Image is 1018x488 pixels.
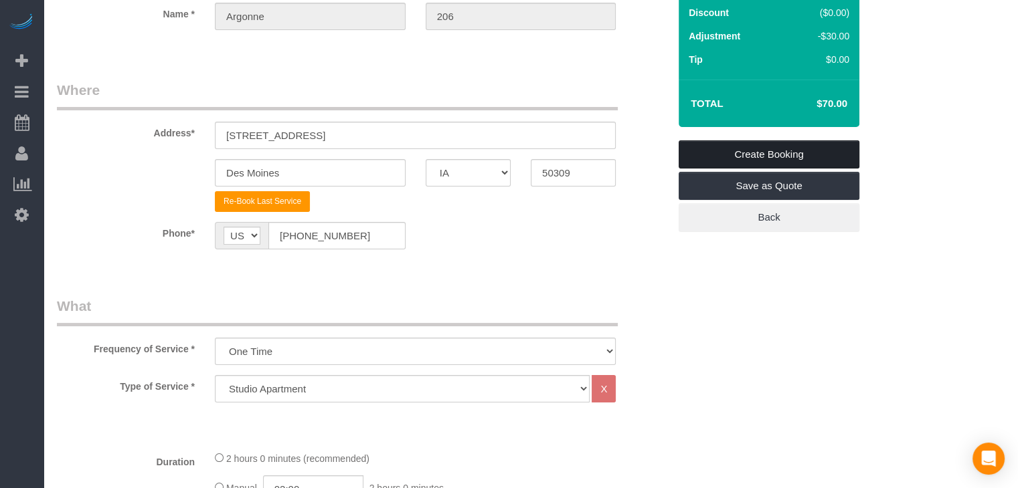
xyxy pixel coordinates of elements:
[47,375,205,393] label: Type of Service *
[47,451,205,469] label: Duration
[679,172,859,200] a: Save as Quote
[57,296,618,326] legend: What
[215,159,406,187] input: City*
[689,29,740,43] label: Adjustment
[679,203,859,231] a: Back
[689,6,729,19] label: Discount
[426,3,616,30] input: Last Name*
[215,191,310,212] button: Re-Book Last Service
[215,3,406,30] input: First Name*
[787,53,849,66] div: $0.00
[679,140,859,168] a: Create Booking
[47,222,205,240] label: Phone*
[226,453,369,464] span: 2 hours 0 minutes (recommended)
[8,13,35,32] img: Automaid Logo
[47,3,205,21] label: Name *
[47,338,205,356] label: Frequency of Service *
[57,80,618,110] legend: Where
[776,98,847,110] h4: $70.00
[787,29,849,43] div: -$30.00
[787,6,849,19] div: ($0.00)
[689,53,703,66] label: Tip
[268,222,406,249] input: Phone*
[691,98,724,109] strong: Total
[47,122,205,140] label: Address*
[531,159,616,187] input: Zip Code*
[972,443,1005,475] div: Open Intercom Messenger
